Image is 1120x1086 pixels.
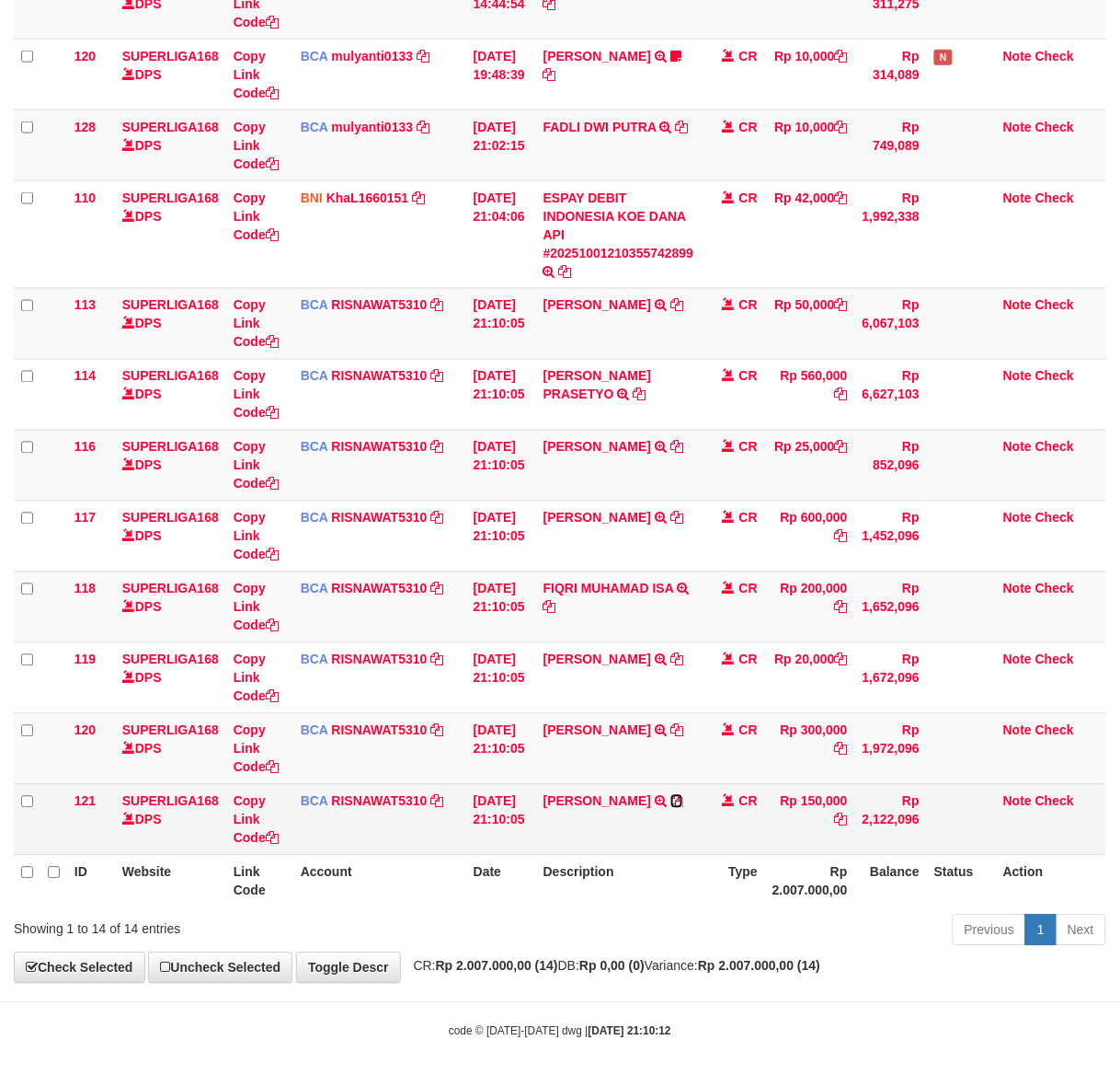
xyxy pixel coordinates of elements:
a: RISNAWAT5310 [332,794,428,809]
td: Rp 42,000 [765,180,855,288]
span: BCA [301,369,328,384]
th: Date [466,855,536,907]
span: CR [739,794,758,809]
a: Copy Rp 600,000 to clipboard [835,529,848,544]
td: DPS [115,713,226,784]
a: Note [1003,120,1032,134]
td: DPS [115,784,226,855]
span: BCA [301,440,328,455]
th: Website [115,855,226,907]
div: Showing 1 to 14 of 14 entries [14,913,453,939]
span: 117 [74,511,96,526]
span: BCA [301,794,328,809]
span: BCA [301,582,328,596]
a: Check [1035,369,1074,384]
td: Rp 200,000 [765,572,855,642]
a: Copy RISNAWAT5310 to clipboard [430,794,443,809]
a: Copy Rp 20,000 to clipboard [835,653,848,667]
a: Note [1003,653,1032,667]
th: ID [67,855,115,907]
a: Copy Link Code [234,440,279,491]
a: Copy ESPAY DEBIT INDONESIA KOE DANA API #20251001210355742899 to clipboard [559,264,572,279]
span: 120 [74,723,96,738]
a: 1 [1025,915,1057,946]
span: CR [739,120,758,134]
td: Rp 1,972,096 [855,713,927,784]
a: RISNAWAT5310 [332,440,428,455]
a: Copy Rp 42,000 to clipboard [835,191,848,205]
a: Uncheck Selected [148,953,292,984]
strong: [DATE] 21:10:12 [589,1025,671,1038]
td: DPS [115,288,226,359]
span: CR [739,582,758,596]
a: SUPERLIGA168 [122,369,219,384]
a: [PERSON_NAME] [543,723,651,738]
td: DPS [115,180,226,288]
a: Copy Rp 10,000 to clipboard [835,120,848,134]
span: CR: DB: Variance: [405,959,821,974]
td: Rp 314,089 [855,39,927,110]
a: Note [1003,794,1032,809]
a: [PERSON_NAME] [543,794,651,809]
a: Copy FADLI DWI PUTRA to clipboard [676,120,689,134]
span: CR [739,49,758,64]
a: Check [1035,511,1074,526]
a: Copy Rp 50,000 to clipboard [835,298,848,313]
a: Copy RISNAWAT5310 to clipboard [430,369,443,384]
a: SUPERLIGA168 [122,49,219,64]
td: Rp 150,000 [765,784,855,855]
td: Rp 600,000 [765,501,855,572]
td: [DATE] 21:10:05 [466,501,536,572]
a: FIQRI MUHAMAD ISA [543,582,674,596]
a: SUPERLIGA168 [122,191,219,205]
strong: Rp 0,00 (0) [579,959,645,974]
span: 120 [74,49,96,64]
td: [DATE] 21:10:05 [466,784,536,855]
td: Rp 749,089 [855,110,927,180]
span: BCA [301,49,328,64]
span: BCA [301,653,328,667]
td: Rp 560,000 [765,359,855,430]
td: Rp 300,000 [765,713,855,784]
a: Copy RISNAWAT5310 to clipboard [430,582,443,596]
span: CR [739,511,758,526]
span: CR [739,440,758,455]
a: Copy Rp 200,000 to clipboard [835,600,848,615]
a: Copy HANDY HALIM to clipboard [670,723,683,738]
td: [DATE] 19:48:39 [466,39,536,110]
td: Rp 25,000 [765,430,855,501]
a: SUPERLIGA168 [122,723,219,738]
th: Type [701,855,765,907]
a: RISNAWAT5310 [332,369,428,384]
a: Copy Link Code [234,653,279,704]
a: [PERSON_NAME] PRASETYO [543,369,651,402]
a: [PERSON_NAME] [543,511,651,526]
a: Toggle Descr [296,953,401,984]
a: Copy Link Code [234,723,279,775]
a: SUPERLIGA168 [122,440,219,455]
a: Check [1035,653,1074,667]
a: Copy mulyanti0133 to clipboard [417,120,429,134]
a: Note [1003,298,1032,313]
a: Copy RISNAWAT5310 to clipboard [430,511,443,526]
td: Rp 2,122,096 [855,784,927,855]
a: SUPERLIGA168 [122,794,219,809]
a: Check [1035,120,1074,134]
a: Copy Link Code [234,794,279,846]
a: Copy DENI ESTU PRASETYO to clipboard [634,387,646,402]
td: Rp 50,000 [765,288,855,359]
a: Next [1056,915,1106,946]
td: DPS [115,430,226,501]
a: Note [1003,369,1032,384]
small: code © [DATE]-[DATE] dwg | [449,1025,671,1038]
span: BCA [301,120,328,134]
a: Copy Link Code [234,511,279,562]
td: DPS [115,572,226,642]
td: DPS [115,501,226,572]
td: Rp 6,067,103 [855,288,927,359]
span: CR [739,191,758,205]
span: 118 [74,582,96,596]
a: Copy Link Code [234,369,279,421]
td: Rp 852,096 [855,430,927,501]
a: Copy JURIAN TRISNO to clipboard [670,298,683,313]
